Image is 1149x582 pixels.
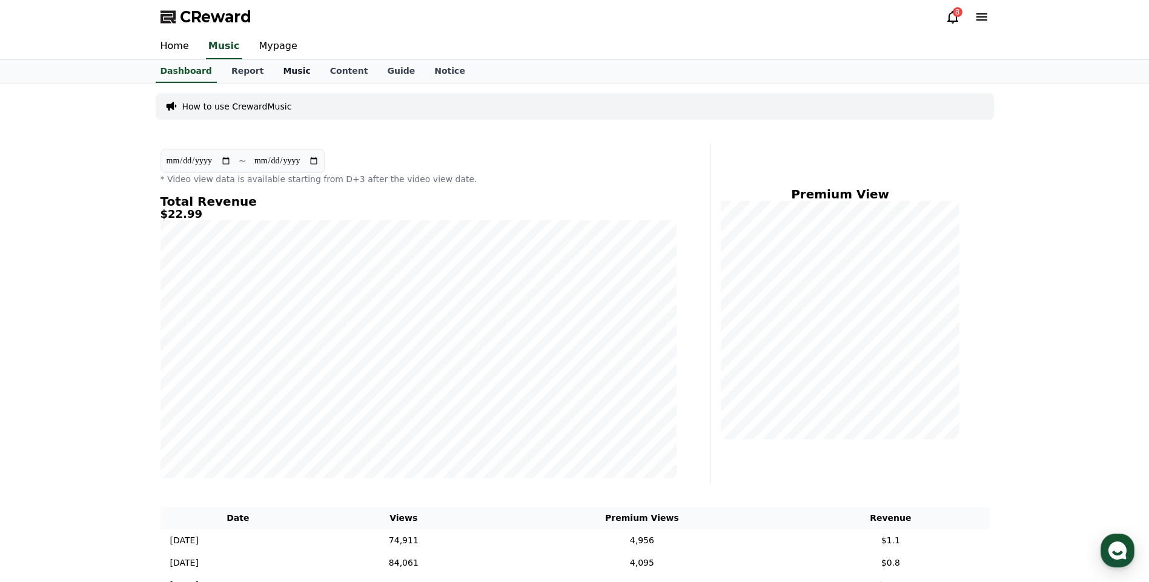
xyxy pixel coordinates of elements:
a: 8 [945,10,960,24]
td: 84,061 [316,552,492,574]
a: Home [151,34,199,59]
a: Mypage [250,34,307,59]
span: Home [31,402,52,411]
td: 4,095 [492,552,793,574]
td: 74,911 [316,529,492,552]
h5: $22.99 [161,208,677,220]
th: Premium Views [492,507,793,529]
a: Notice [425,60,475,83]
span: Settings [179,402,209,411]
th: Views [316,507,492,529]
p: [DATE] [170,557,199,569]
p: [DATE] [170,534,199,547]
td: $0.8 [792,552,988,574]
span: Messages [101,402,136,412]
div: 8 [953,7,962,17]
p: ~ [239,154,247,168]
a: Guide [377,60,425,83]
a: Dashboard [156,60,217,83]
span: CReward [180,7,251,27]
td: $1.1 [792,529,988,552]
a: Content [320,60,378,83]
th: Revenue [792,507,988,529]
a: Messages [80,384,156,414]
a: Music [206,34,242,59]
a: Settings [156,384,233,414]
th: Date [161,507,316,529]
a: CReward [161,7,251,27]
a: How to use CrewardMusic [182,100,292,113]
h4: Premium View [721,188,960,201]
h4: Total Revenue [161,195,677,208]
td: 4,956 [492,529,793,552]
a: Music [273,60,320,83]
a: Home [4,384,80,414]
a: Report [222,60,274,83]
p: * Video view data is available starting from D+3 after the video view date. [161,173,677,185]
